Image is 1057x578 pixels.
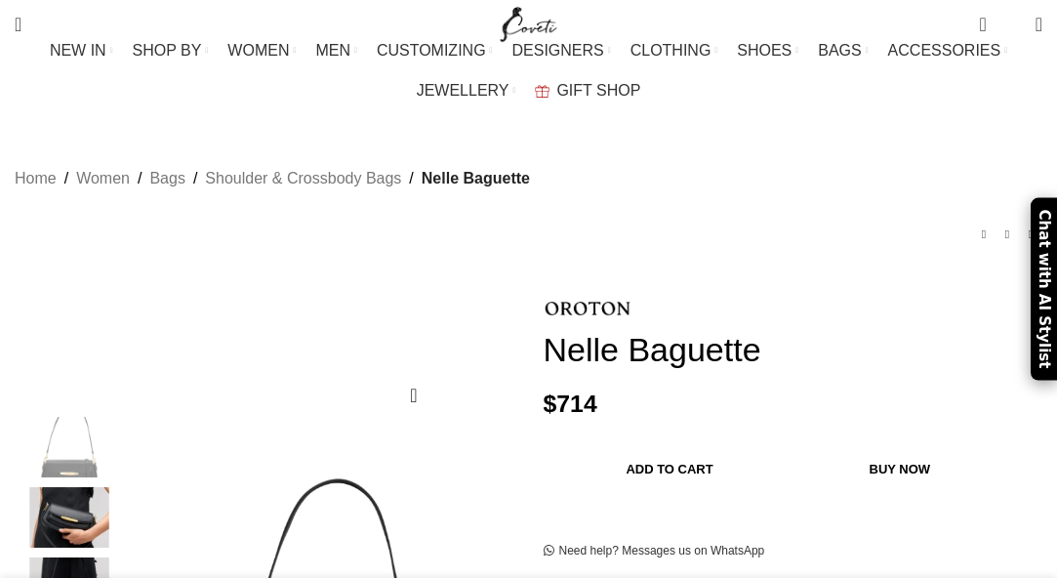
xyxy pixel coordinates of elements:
a: Home [15,166,57,191]
span: SHOES [737,41,792,60]
span: $ [544,391,557,417]
span: MEN [315,41,350,60]
a: SHOES [737,31,798,70]
a: Bags [149,166,184,191]
a: SHOP BY [133,31,209,70]
a: DESIGNERS [512,31,611,70]
img: Nelle Baguette [10,417,129,477]
span: CUSTOMIZING [377,41,486,60]
a: Next product [1019,223,1042,246]
img: Oroton [544,302,631,315]
span: DESIGNERS [512,41,604,60]
a: Shoulder & Crossbody Bags [205,166,401,191]
a: 0 [969,5,996,44]
img: Oroton bag [10,487,129,548]
span: JEWELLERY [417,81,509,100]
span: GIFT SHOP [556,81,640,100]
button: Add to cart [553,448,787,489]
span: 0 [1005,20,1020,34]
a: CLOTHING [630,31,718,70]
span: ACCESSORIES [888,41,1001,60]
button: Buy now [796,448,1003,489]
span: SHOP BY [133,41,202,60]
a: WOMEN [227,31,296,70]
a: MEN [315,31,356,70]
a: JEWELLERY [417,71,516,110]
a: GIFT SHOP [535,71,640,110]
a: Need help? Messages us on WhatsApp [544,544,765,559]
span: 0 [981,10,996,24]
a: ACCESSORIES [888,31,1008,70]
div: Main navigation [5,31,1052,110]
a: Women [76,166,130,191]
span: CLOTHING [630,41,711,60]
h1: Nelle Baguette [544,330,1043,370]
span: Nelle Baguette [422,166,530,191]
img: GiftBag [535,85,549,98]
a: Site logo [496,15,561,31]
span: BAGS [818,41,861,60]
span: WOMEN [227,41,289,60]
a: Search [5,5,31,44]
nav: Breadcrumb [15,166,530,191]
a: Previous product [972,223,996,246]
a: CUSTOMIZING [377,31,493,70]
a: BAGS [818,31,868,70]
bdi: 714 [544,391,597,417]
div: My Wishlist [1001,5,1021,44]
a: NEW IN [50,31,113,70]
span: NEW IN [50,41,106,60]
